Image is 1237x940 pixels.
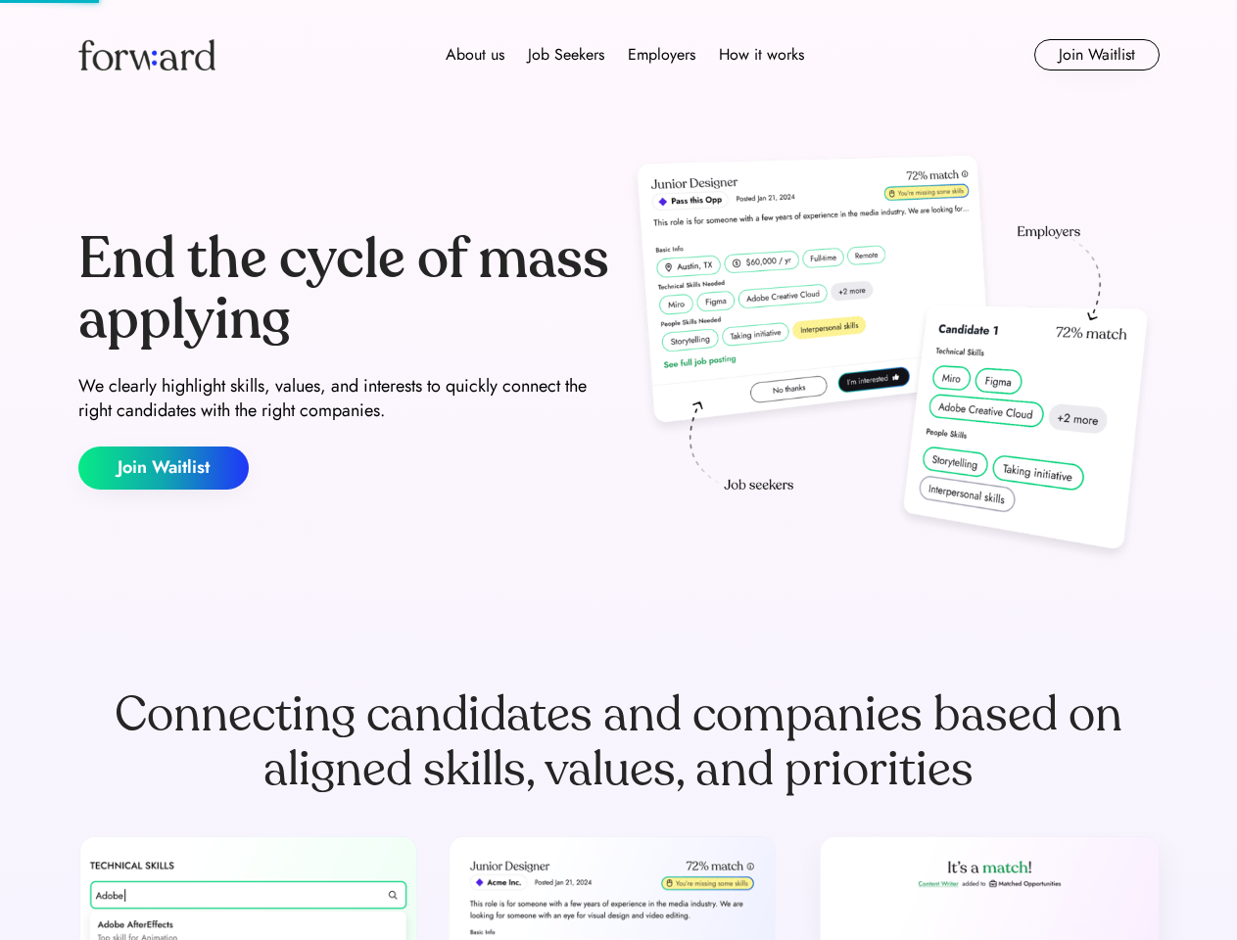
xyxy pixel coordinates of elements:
div: We clearly highlight skills, values, and interests to quickly connect the right candidates with t... [78,374,611,423]
img: hero-image.png [627,149,1160,570]
img: Forward logo [78,39,215,70]
div: Connecting candidates and companies based on aligned skills, values, and priorities [78,687,1160,797]
div: End the cycle of mass applying [78,229,611,350]
div: About us [446,43,504,67]
button: Join Waitlist [78,446,249,490]
div: How it works [719,43,804,67]
div: Employers [628,43,695,67]
button: Join Waitlist [1034,39,1160,70]
div: Job Seekers [528,43,604,67]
